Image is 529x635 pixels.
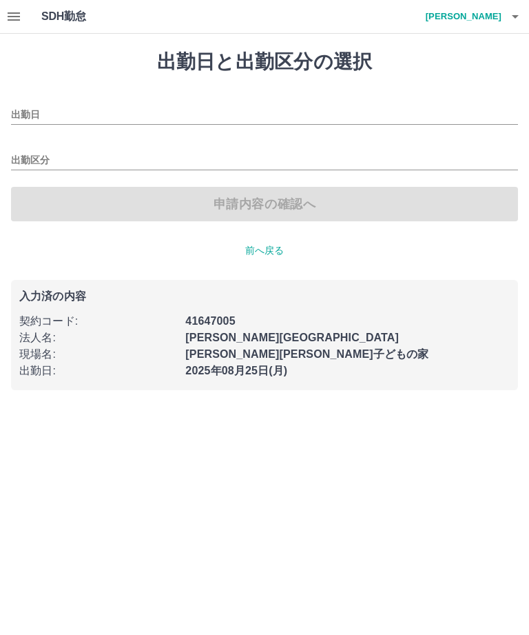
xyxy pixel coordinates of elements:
[11,50,518,74] h1: 出勤日と出勤区分の選択
[185,348,428,360] b: [PERSON_NAME][PERSON_NAME]子どもの家
[185,315,235,327] b: 41647005
[19,330,177,346] p: 法人名 :
[19,313,177,330] p: 契約コード :
[19,346,177,363] p: 現場名 :
[19,291,510,302] p: 入力済の内容
[19,363,177,379] p: 出勤日 :
[11,243,518,258] p: 前へ戻る
[185,365,287,376] b: 2025年08月25日(月)
[185,332,399,343] b: [PERSON_NAME][GEOGRAPHIC_DATA]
